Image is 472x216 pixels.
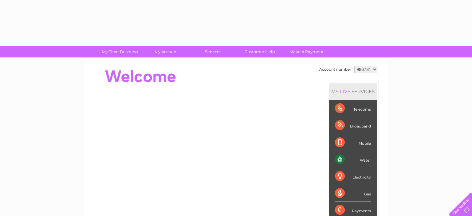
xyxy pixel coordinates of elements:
[94,46,145,57] a: My Clear Business
[339,88,352,94] div: LIVE
[335,185,371,202] div: Gas
[281,46,332,57] a: Make A Payment
[335,151,371,168] div: Water
[188,46,238,57] a: Services
[335,117,371,134] div: Broadband
[318,64,353,75] td: Account number
[335,168,371,185] div: Electricity
[335,100,371,117] div: Telecoms
[329,83,377,100] div: MY SERVICES
[335,134,371,151] div: Mobile
[234,46,285,57] a: Customer Help
[141,46,192,57] a: My Account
